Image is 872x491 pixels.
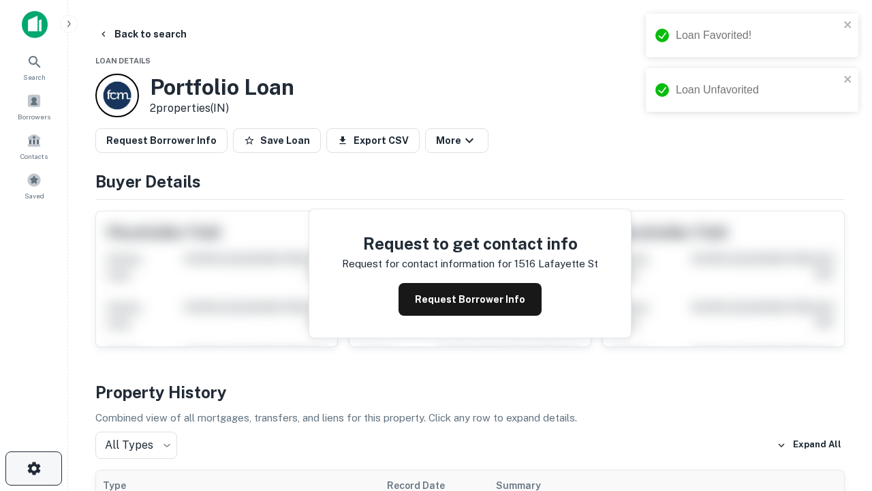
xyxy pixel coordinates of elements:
iframe: Chat Widget [804,338,872,404]
p: Request for contact information for [342,256,512,272]
a: Search [4,48,64,85]
a: Saved [4,167,64,204]
a: Contacts [4,128,64,164]
span: Contacts [20,151,48,162]
button: Request Borrower Info [399,283,542,316]
span: Saved [25,190,44,201]
img: capitalize-icon.png [22,11,48,38]
p: 2 properties (IN) [150,100,294,117]
button: Request Borrower Info [95,128,228,153]
button: close [843,19,853,32]
div: Loan Favorited! [676,27,839,44]
div: All Types [95,432,177,459]
button: More [425,128,488,153]
h3: Portfolio Loan [150,74,294,100]
a: Borrowers [4,88,64,125]
button: Save Loan [233,128,321,153]
button: close [843,74,853,87]
h4: Request to get contact info [342,231,598,256]
span: Borrowers [18,111,50,122]
button: Export CSV [326,128,420,153]
span: Loan Details [95,57,151,65]
button: Expand All [773,435,845,456]
span: Search [23,72,46,83]
h4: Buyer Details [95,169,845,194]
button: Back to search [93,22,192,46]
h4: Property History [95,380,845,404]
p: 1516 lafayette st [514,256,598,272]
div: Loan Unfavorited [676,82,839,98]
p: Combined view of all mortgages, transfers, and liens for this property. Click any row to expand d... [95,410,845,426]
